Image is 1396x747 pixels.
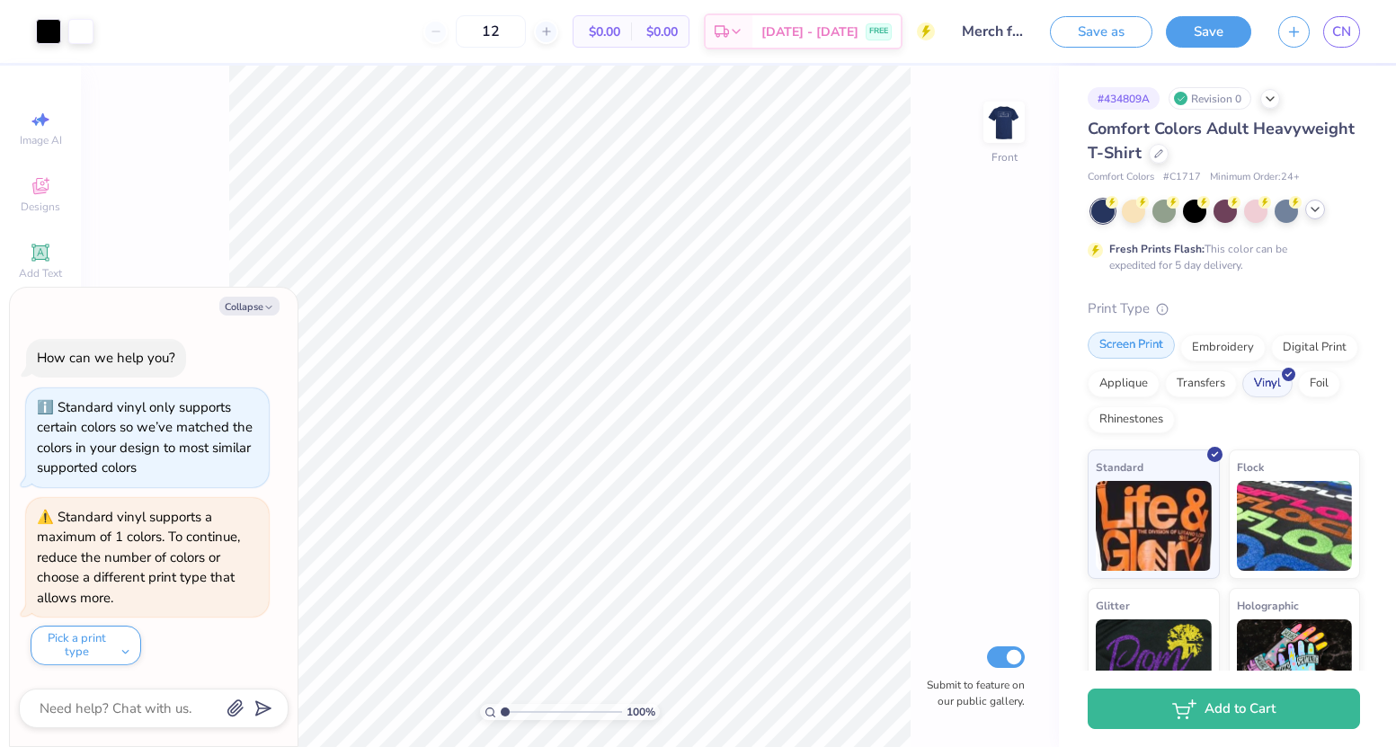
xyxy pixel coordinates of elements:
[1109,241,1330,273] div: This color can be expedited for 5 day delivery.
[986,104,1022,140] img: Front
[1163,170,1201,185] span: # C1717
[1096,596,1130,615] span: Glitter
[20,133,62,147] span: Image AI
[1109,242,1205,256] strong: Fresh Prints Flash:
[948,13,1036,49] input: Untitled Design
[1088,87,1160,110] div: # 434809A
[1088,370,1160,397] div: Applique
[627,704,655,720] span: 100 %
[1096,619,1212,709] img: Glitter
[1166,16,1251,48] button: Save
[1332,22,1351,42] span: CN
[1088,298,1360,319] div: Print Type
[37,508,240,607] div: Standard vinyl supports a maximum of 1 colors. To continue, reduce the number of colors or choose...
[1237,458,1264,476] span: Flock
[1242,370,1293,397] div: Vinyl
[1088,118,1355,164] span: Comfort Colors Adult Heavyweight T-Shirt
[456,15,526,48] input: – –
[869,25,888,38] span: FREE
[1237,481,1353,571] img: Flock
[21,200,60,214] span: Designs
[1088,170,1154,185] span: Comfort Colors
[1271,334,1358,361] div: Digital Print
[219,297,280,316] button: Collapse
[1323,16,1360,48] a: CN
[1050,16,1152,48] button: Save as
[584,22,620,41] span: $0.00
[1088,332,1175,359] div: Screen Print
[1096,481,1212,571] img: Standard
[991,149,1018,165] div: Front
[1237,596,1299,615] span: Holographic
[1169,87,1251,110] div: Revision 0
[642,22,678,41] span: $0.00
[1088,689,1360,729] button: Add to Cart
[31,626,141,665] button: Pick a print type
[19,266,62,280] span: Add Text
[1096,458,1143,476] span: Standard
[1180,334,1266,361] div: Embroidery
[917,677,1025,709] label: Submit to feature on our public gallery.
[1165,370,1237,397] div: Transfers
[761,22,858,41] span: [DATE] - [DATE]
[1088,406,1175,433] div: Rhinestones
[37,349,175,367] div: How can we help you?
[1298,370,1340,397] div: Foil
[1237,619,1353,709] img: Holographic
[1210,170,1300,185] span: Minimum Order: 24 +
[37,398,253,477] div: Standard vinyl only supports certain colors so we’ve matched the colors in your design to most si...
